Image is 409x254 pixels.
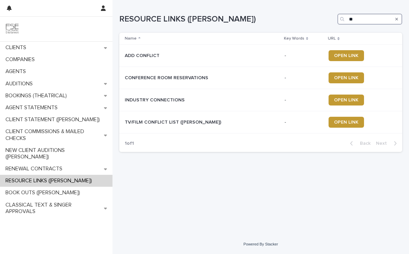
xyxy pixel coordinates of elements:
p: CLASSICAL TEXT & SINGER APPROVALS [3,202,104,215]
p: Name [125,35,137,42]
a: OPEN LINK [329,117,364,128]
p: CLIENT COMMISSIONS & MAILED CHECKS [3,128,104,141]
tr: CONFERENCE ROOM RESERVATIONSCONFERENCE ROOM RESERVATIONS -OPEN LINK [119,67,402,89]
p: BOOK OUTS ([PERSON_NAME]) [3,189,86,196]
p: - [285,97,323,103]
p: CLIENTS [3,44,32,51]
p: CONFERENCE ROOM RESERVATIONS [125,74,210,81]
span: Back [356,141,370,146]
a: OPEN LINK [329,50,364,61]
p: AGENT STATEMENTS [3,104,63,111]
span: OPEN LINK [334,120,359,125]
p: RENEWAL CONTRACTS [3,166,68,172]
button: Next [373,140,402,146]
input: Search [337,14,402,25]
h1: RESOURCE LINKS ([PERSON_NAME]) [119,14,335,24]
p: URL [328,35,336,42]
span: OPEN LINK [334,75,359,80]
tr: ADD CONFLICTADD CONFLICT -OPEN LINK [119,45,402,67]
p: BOOKINGS (THEATRICAL) [3,93,72,99]
p: AUDITIONS [3,81,38,87]
span: Next [376,141,391,146]
span: OPEN LINK [334,98,359,102]
p: AGENTS [3,68,31,75]
tr: TV/FILM CONFLICT LIST ([PERSON_NAME])TV/FILM CONFLICT LIST ([PERSON_NAME]) -OPEN LINK [119,111,402,133]
p: COMPANIES [3,56,40,63]
button: Back [345,140,373,146]
p: - [285,53,323,59]
a: OPEN LINK [329,95,364,105]
span: OPEN LINK [334,53,359,58]
a: OPEN LINK [329,72,364,83]
p: INDUSTRY CONNECTIONS [125,96,186,103]
p: TV/FILM CONFLICT LIST ([PERSON_NAME]) [125,118,223,125]
p: NEW CLIENT AUDITIONS ([PERSON_NAME]) [3,147,112,160]
p: 1 of 1 [119,135,139,152]
p: - [285,75,323,81]
p: RESOURCE LINKS ([PERSON_NAME]) [3,178,97,184]
p: - [285,119,323,125]
a: Powered By Stacker [243,242,278,246]
tr: INDUSTRY CONNECTIONSINDUSTRY CONNECTIONS -OPEN LINK [119,89,402,111]
p: CLIENT STATEMENT ([PERSON_NAME]) [3,116,105,123]
p: Key Words [284,35,304,42]
img: 9JgRvJ3ETPGCJDhvPVA5 [5,22,19,36]
p: ADD CONFLICT [125,52,161,59]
